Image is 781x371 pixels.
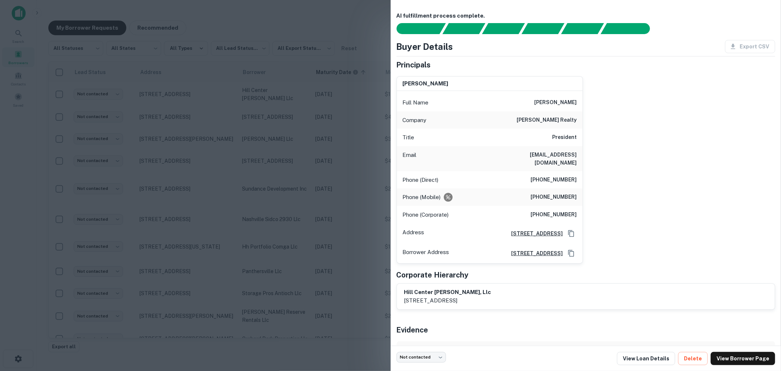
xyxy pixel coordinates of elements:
[397,341,499,362] th: Name
[403,228,424,239] p: Address
[558,341,730,362] th: Type
[482,23,525,34] div: Documents found, AI parsing details...
[566,228,577,239] button: Copy Address
[505,249,563,257] a: [STREET_ADDRESS]
[517,116,577,125] h6: [PERSON_NAME] realty
[744,312,781,348] iframe: Chat Widget
[403,193,441,202] p: Phone (Mobile)
[404,288,491,297] h6: hill center [PERSON_NAME], llc
[531,210,577,219] h6: [PHONE_NUMBER]
[403,248,449,259] p: Borrower Address
[403,176,439,184] p: Phone (Direct)
[444,193,453,202] div: Requests to not be contacted at this number
[397,352,446,363] div: Not contacted
[521,23,564,34] div: Principals found, AI now looking for contact information...
[678,352,708,365] button: Delete
[397,269,469,280] h5: Corporate Hierarchy
[489,151,577,167] h6: [EMAIL_ADDRESS][DOMAIN_NAME]
[397,40,453,53] h4: Buyer Details
[388,23,443,34] div: Sending borrower request to AI...
[403,116,427,125] p: Company
[531,193,577,202] h6: [PHONE_NUMBER]
[397,59,431,70] h5: Principals
[404,296,491,305] p: [STREET_ADDRESS]
[397,324,428,335] h5: Evidence
[531,176,577,184] h6: [PHONE_NUMBER]
[711,352,775,365] a: View Borrower Page
[403,151,417,167] p: Email
[499,341,558,362] th: Source
[397,12,776,20] h6: AI fulfillment process complete.
[561,23,604,34] div: Principals found, still searching for contact information. This may take time...
[403,80,449,88] h6: [PERSON_NAME]
[505,229,563,238] a: [STREET_ADDRESS]
[442,23,485,34] div: Your request is received and processing...
[617,352,675,365] a: View Loan Details
[403,210,449,219] p: Phone (Corporate)
[403,133,414,142] p: Title
[552,133,577,142] h6: President
[601,23,659,34] div: AI fulfillment process complete.
[566,248,577,259] button: Copy Address
[403,98,429,107] p: Full Name
[534,98,577,107] h6: [PERSON_NAME]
